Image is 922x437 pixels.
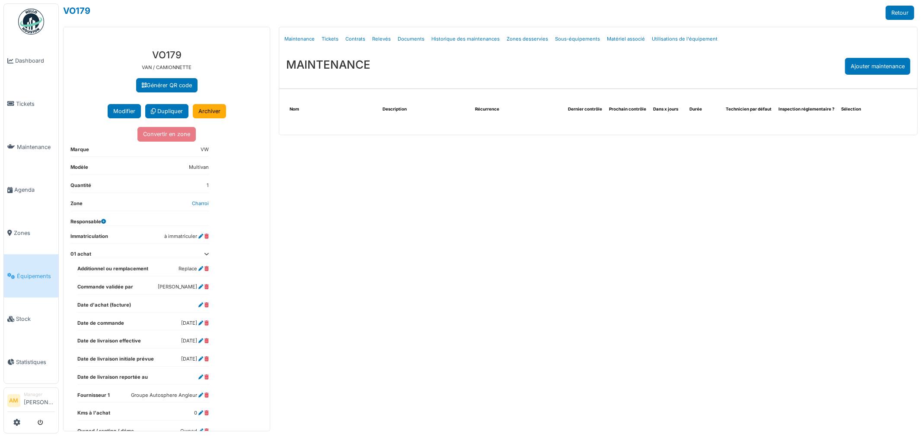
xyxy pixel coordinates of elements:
dt: Quantité [70,182,91,193]
dt: Date de commande [77,320,124,330]
button: Modifier [108,104,141,118]
a: Documents [394,29,428,49]
dt: 01 achat [70,250,209,258]
th: Dans x jours [650,103,686,116]
dd: Replace [179,265,209,272]
h3: MAINTENANCE [286,58,370,71]
img: Badge_color-CXgf-gQk.svg [18,9,44,35]
a: Charroi [192,200,209,206]
dt: Fournisseur 1 [77,392,110,402]
dd: Groupe Autosphere Angleur [131,392,209,399]
dt: Zone [70,200,83,211]
dd: [DATE] [181,355,209,363]
li: AM [7,394,20,407]
dt: Commande validée par [77,283,133,294]
dd: [PERSON_NAME] [158,283,209,291]
a: Zones [4,212,58,255]
a: Maintenance [4,125,58,168]
div: Manager [24,391,55,398]
th: Dernier contrôle [565,103,606,116]
a: Tickets [318,29,342,49]
a: Équipements [4,254,58,298]
a: Retour [886,6,914,20]
span: Agenda [14,186,55,194]
a: Utilisations de l'équipement [648,29,721,49]
a: Sous-équipements [552,29,603,49]
th: Nom [286,103,379,116]
a: VO179 [63,6,90,16]
div: Ajouter maintenance [845,58,910,75]
a: AM Manager[PERSON_NAME] [7,391,55,412]
dt: Date d'achat (facture) [77,301,131,312]
h3: VO179 [70,49,263,60]
a: Tickets [4,82,58,126]
span: Statistiques [16,358,55,366]
dt: Additionnel ou remplacement [77,265,148,276]
dt: Kms à l'achat [77,409,110,420]
th: Description [379,103,472,116]
th: Récurrence [472,103,565,116]
dt: Responsable [70,218,106,225]
th: Prochain contrôle [606,103,650,116]
a: Dupliquer [145,104,188,118]
dd: 0 [194,409,209,417]
dt: Marque [70,146,89,157]
span: Maintenance [17,143,55,151]
a: Matériel associé [603,29,648,49]
dt: Date de livraison reportée au [77,374,148,384]
span: Équipements [17,272,55,280]
a: Zones desservies [503,29,552,49]
a: Statistiques [4,341,58,384]
th: Durée [686,103,722,116]
p: VAN / CAMIONNETTE [70,64,263,71]
dd: à immatriculer [164,233,209,240]
a: Dashboard [4,39,58,82]
th: Technicien par défaut [722,103,775,116]
span: Stock [16,315,55,323]
a: Historique des maintenances [428,29,503,49]
a: Archiver [193,104,226,118]
dt: Date de livraison effective [77,337,141,348]
span: Zones [14,229,55,237]
span: Dashboard [15,57,55,65]
li: [PERSON_NAME] [24,391,55,410]
a: Agenda [4,168,58,212]
a: Contrats [342,29,369,49]
dd: [DATE] [181,337,209,345]
dt: Modèle [70,164,88,174]
dt: Date de livraison initiale prévue [77,355,154,366]
dd: VW [201,146,209,153]
th: Sélection [838,103,874,116]
dd: Owned [180,427,209,435]
dd: 1 [207,182,209,189]
a: Maintenance [281,29,318,49]
a: Stock [4,298,58,341]
dd: Multivan [189,164,209,171]
span: Tickets [16,100,55,108]
a: Relevés [369,29,394,49]
dd: [DATE] [181,320,209,327]
th: Inspection réglementaire ? [775,103,838,116]
a: Générer QR code [136,78,198,92]
dt: Immatriculation [70,233,108,244]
